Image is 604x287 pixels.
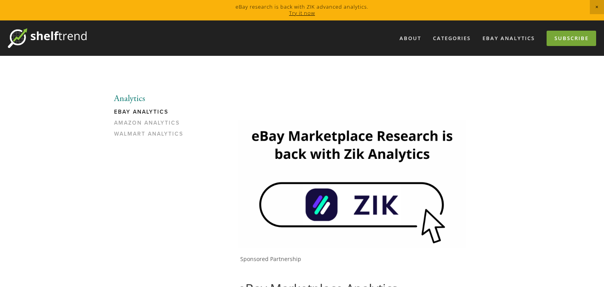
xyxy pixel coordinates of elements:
a: eBay Analytics [114,109,189,120]
a: Amazon Analytics [114,120,189,131]
a: Subscribe [547,31,596,46]
img: ShelfTrend [8,28,87,48]
p: Sponsored Partnership [240,256,466,263]
div: Categories [428,32,476,45]
li: Analytics [114,94,189,104]
a: Try it now [289,9,315,17]
img: Zik Analytics Sponsored Ad [238,120,466,248]
a: About [394,32,426,45]
a: Walmart Analytics [114,131,189,142]
a: eBay Analytics [477,32,540,45]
